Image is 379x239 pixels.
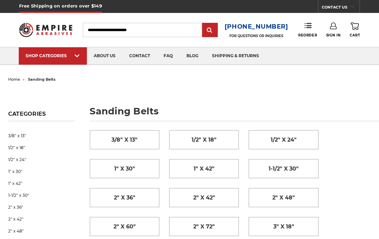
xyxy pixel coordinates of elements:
a: CONTACT US [322,3,360,13]
span: 2" x 72" [193,221,215,233]
a: 1" x 30" [8,165,75,177]
span: Cart [350,33,360,37]
a: 1" x 30" [90,159,159,178]
a: 1-1/2" x 30" [249,159,318,178]
a: blog [180,47,205,65]
p: FOR QUESTIONS OR INQUIRIES [225,34,288,38]
span: 2" x 60" [113,221,136,233]
a: 1/2" x 18" [8,142,75,154]
a: 1" x 42" [8,177,75,189]
span: 2" x 36" [114,192,135,204]
a: 1/2" x 18" [169,130,239,149]
span: 3/8" x 13" [111,134,137,146]
a: contact [122,47,157,65]
span: 2" x 42" [193,192,215,204]
a: Reorder [298,22,317,37]
img: Empire Abrasives [19,19,72,40]
a: 1" x 42" [169,159,239,178]
a: Cart [350,22,360,37]
a: 2" x 42" [8,213,75,225]
span: 1/2" x 18" [192,134,216,146]
a: 1/2" x 24" [249,130,318,149]
a: 3" x 18" [249,217,318,236]
h5: Categories [8,111,75,121]
div: SHOP CATEGORIES [26,53,80,58]
a: 2" x 60" [90,217,159,236]
a: faq [157,47,180,65]
a: 2" x 48" [8,225,75,237]
span: 1" x 30" [114,163,135,175]
a: 3/8" x 13" [90,130,159,149]
span: sanding belts [28,77,56,82]
a: 2" x 36" [90,188,159,207]
span: Sign In [326,33,341,37]
a: [PHONE_NUMBER] [225,22,288,32]
a: 2" x 48" [249,188,318,207]
span: 2" x 48" [272,192,295,204]
a: 1/2" x 24" [8,154,75,165]
a: 2" x 42" [169,188,239,207]
span: Reorder [298,33,317,37]
a: 2" x 72" [169,217,239,236]
a: 3/8" x 13" [8,130,75,142]
a: home [8,77,20,82]
a: 2" x 36" [8,201,75,213]
a: shipping & returns [205,47,266,65]
span: 1/2" x 24" [271,134,297,146]
span: 1" x 42" [194,163,214,175]
a: about us [87,47,122,65]
span: 3" x 18" [273,221,294,233]
a: 1-1/2" x 30" [8,189,75,201]
span: 1-1/2" x 30" [269,163,299,175]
